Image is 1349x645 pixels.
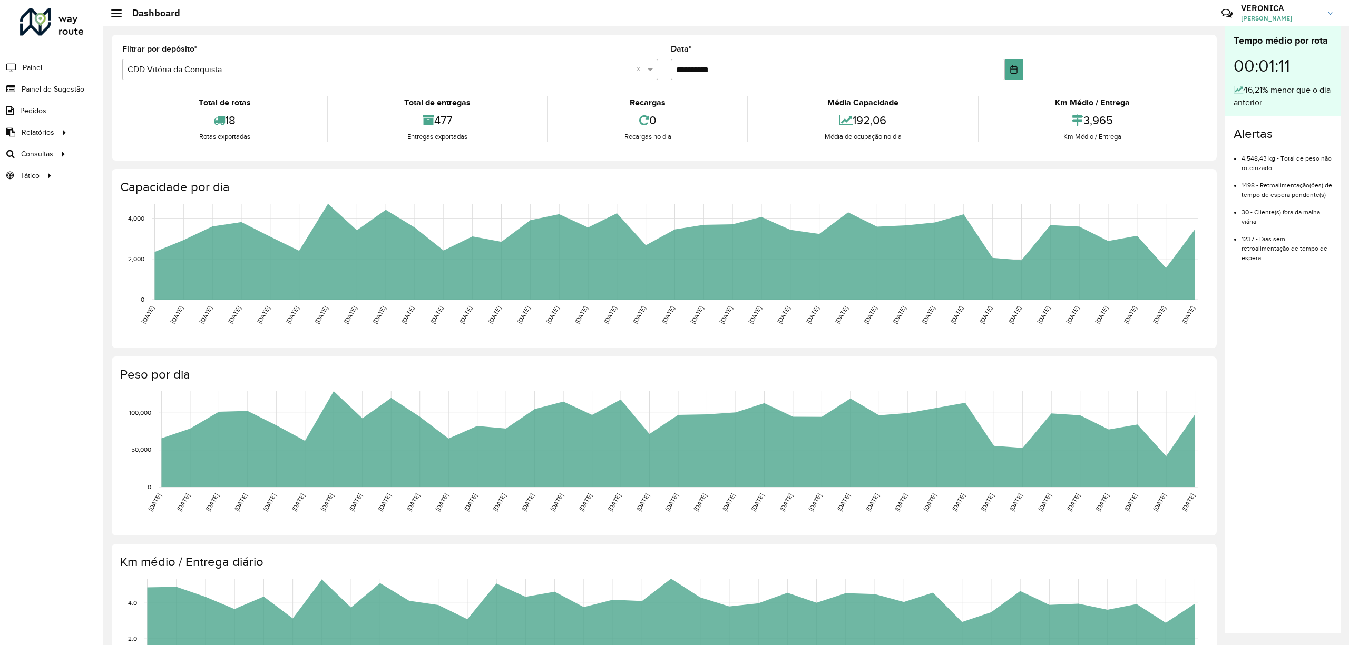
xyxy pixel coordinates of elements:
text: [DATE] [836,492,851,512]
div: Km Médio / Entrega [982,96,1204,109]
text: [DATE] [372,305,387,325]
text: [DATE] [920,305,935,325]
text: 4.0 [128,599,137,606]
text: [DATE] [1180,492,1196,512]
text: [DATE] [400,305,415,325]
text: [DATE] [256,305,271,325]
span: Tático [20,170,40,181]
div: Tempo médio por rota [1234,34,1333,48]
text: [DATE] [319,492,335,512]
span: [PERSON_NAME] [1241,14,1320,23]
text: [DATE] [778,492,794,512]
h4: Km médio / Entrega diário [120,554,1206,570]
h4: Capacidade por dia [120,180,1206,195]
text: [DATE] [951,492,966,512]
div: 3,965 [982,109,1204,132]
text: [DATE] [348,492,363,512]
span: Painel [23,62,42,73]
text: [DATE] [169,305,184,325]
text: [DATE] [602,305,618,325]
text: 4,000 [128,215,144,222]
div: Média de ocupação no dia [751,132,975,142]
li: 30 - Cliente(s) fora da malha viária [1242,200,1333,226]
text: [DATE] [892,305,907,325]
div: 192,06 [751,109,975,132]
text: [DATE] [1093,305,1109,325]
text: [DATE] [660,305,676,325]
text: [DATE] [1065,492,1081,512]
div: Total de rotas [125,96,324,109]
text: [DATE] [805,305,820,325]
text: [DATE] [578,492,593,512]
text: [DATE] [405,492,421,512]
text: [DATE] [663,492,679,512]
text: [DATE] [314,305,329,325]
text: 2,000 [128,255,144,262]
text: [DATE] [721,492,736,512]
text: [DATE] [1008,492,1023,512]
text: [DATE] [516,305,531,325]
div: Km Médio / Entrega [982,132,1204,142]
text: [DATE] [750,492,765,512]
div: 477 [330,109,544,132]
text: [DATE] [1151,305,1167,325]
text: [DATE] [458,305,473,325]
div: Total de entregas [330,96,544,109]
text: [DATE] [204,492,220,512]
h2: Dashboard [122,7,180,19]
text: 100,000 [129,409,151,416]
text: [DATE] [1007,305,1022,325]
h4: Peso por dia [120,367,1206,382]
text: [DATE] [434,492,449,512]
text: [DATE] [692,492,708,512]
text: [DATE] [285,305,300,325]
text: [DATE] [227,305,242,325]
div: Média Capacidade [751,96,975,109]
text: [DATE] [549,492,564,512]
text: [DATE] [1036,305,1051,325]
text: [DATE] [429,305,444,325]
text: [DATE] [834,305,849,325]
text: [DATE] [147,492,162,512]
text: [DATE] [233,492,248,512]
text: [DATE] [1122,305,1138,325]
text: [DATE] [865,492,880,512]
text: 0 [141,296,144,303]
text: [DATE] [487,305,502,325]
text: [DATE] [922,492,937,512]
div: Entregas exportadas [330,132,544,142]
div: Recargas [551,96,745,109]
text: [DATE] [1180,305,1196,325]
div: 00:01:11 [1234,48,1333,84]
text: [DATE] [1152,492,1167,512]
button: Choose Date [1005,59,1024,80]
text: [DATE] [377,492,392,512]
h4: Alertas [1234,126,1333,142]
text: [DATE] [635,492,650,512]
text: [DATE] [607,492,622,512]
text: [DATE] [631,305,647,325]
text: [DATE] [492,492,507,512]
div: 46,21% menor que o dia anterior [1234,84,1333,109]
div: 0 [551,109,745,132]
text: [DATE] [262,492,277,512]
text: [DATE] [1123,492,1138,512]
span: Pedidos [20,105,46,116]
span: Clear all [636,63,645,76]
text: [DATE] [747,305,762,325]
label: Data [671,43,692,55]
text: [DATE] [978,305,993,325]
text: [DATE] [573,305,589,325]
span: Consultas [21,148,53,160]
li: 4.548,43 kg - Total de peso não roteirizado [1242,146,1333,173]
text: [DATE] [198,305,213,325]
span: Relatórios [22,127,54,138]
text: [DATE] [949,305,964,325]
h3: VERONICA [1241,3,1320,13]
text: [DATE] [520,492,535,512]
li: 1237 - Dias sem retroalimentação de tempo de espera [1242,226,1333,263]
text: [DATE] [718,305,734,325]
text: 2.0 [128,635,137,642]
label: Filtrar por depósito [122,43,198,55]
text: [DATE] [175,492,191,512]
